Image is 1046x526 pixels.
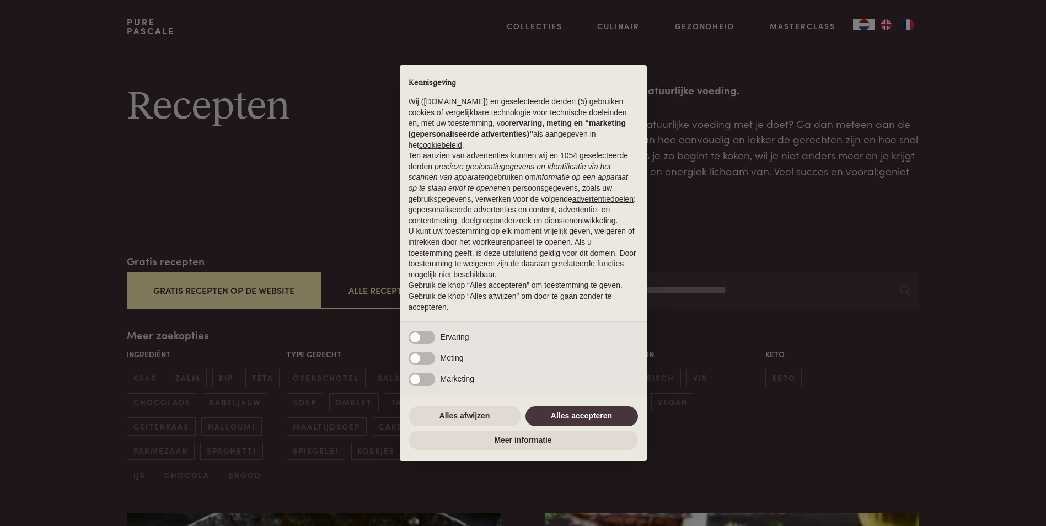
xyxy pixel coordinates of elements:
p: Gebruik de knop “Alles accepteren” om toestemming te geven. Gebruik de knop “Alles afwijzen” om d... [409,280,638,313]
strong: ervaring, meting en “marketing (gepersonaliseerde advertenties)” [409,119,626,138]
span: Meting [441,353,464,362]
em: precieze geolocatiegegevens en identificatie via het scannen van apparaten [409,162,611,182]
span: Ervaring [441,332,469,341]
button: Alles afwijzen [409,406,521,426]
a: cookiebeleid [419,141,462,149]
button: Meer informatie [409,431,638,450]
span: Marketing [441,374,474,383]
em: informatie op een apparaat op te slaan en/of te openen [409,173,629,192]
button: Alles accepteren [525,406,638,426]
p: Ten aanzien van advertenties kunnen wij en 1054 geselecteerde gebruiken om en persoonsgegevens, z... [409,151,638,226]
button: advertentiedoelen [572,194,634,205]
p: U kunt uw toestemming op elk moment vrijelijk geven, weigeren of intrekken door het voorkeurenpan... [409,226,638,280]
button: derden [409,162,433,173]
h2: Kennisgeving [409,78,638,88]
p: Wij ([DOMAIN_NAME]) en geselecteerde derden (5) gebruiken cookies of vergelijkbare technologie vo... [409,96,638,151]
